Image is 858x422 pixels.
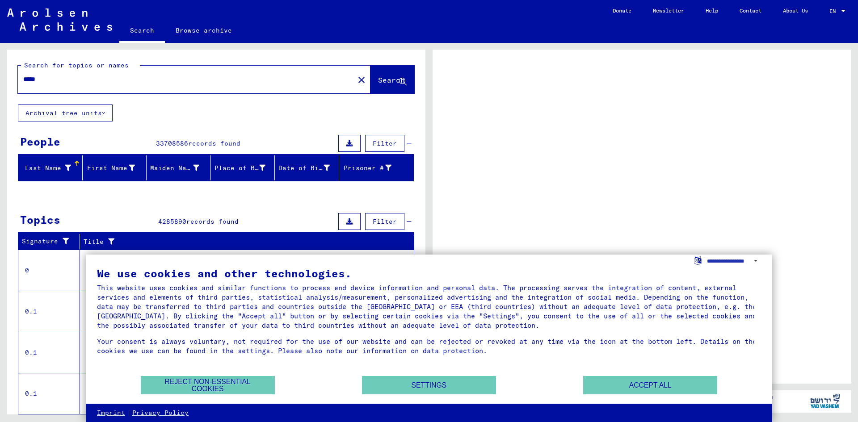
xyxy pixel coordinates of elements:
div: Prisoner # [343,161,403,175]
div: Maiden Name [150,163,199,173]
mat-header-cell: Prisoner # [339,155,414,180]
div: Maiden Name [150,161,210,175]
div: People [20,134,60,150]
div: Prisoner # [343,163,392,173]
span: 33708586 [156,139,188,147]
mat-header-cell: Place of Birth [211,155,275,180]
a: Imprint [97,409,125,418]
div: Date of Birth [278,163,330,173]
div: Date of Birth [278,161,341,175]
div: Topics [20,212,60,228]
button: Clear [353,71,370,88]
td: 0 [18,250,80,291]
div: Signature [22,237,73,246]
div: Last Name [22,163,71,173]
td: 0.1 [18,373,80,414]
mat-header-cell: Date of Birth [275,155,339,180]
span: Filter [373,139,397,147]
div: This website uses cookies and similar functions to process end device information and personal da... [97,283,761,330]
img: Arolsen_neg.svg [7,8,112,31]
button: Filter [365,135,404,152]
div: Signature [22,234,82,249]
button: Archival tree units [18,104,113,121]
button: Search [370,66,414,93]
button: Settings [362,376,496,394]
a: Search [119,20,165,43]
span: records found [186,217,239,226]
span: records found [188,139,240,147]
div: Place of Birth [214,161,277,175]
mat-label: Search for topics or names [24,61,129,69]
a: Browse archive [165,20,243,41]
td: 0.1 [18,291,80,332]
span: Filter [373,217,397,226]
span: EN [829,8,839,14]
a: Privacy Policy [132,409,189,418]
div: Title [84,234,405,249]
div: We use cookies and other technologies. [97,268,761,279]
button: Reject non-essential cookies [141,376,275,394]
mat-icon: close [356,75,367,85]
div: Your consent is always voluntary, not required for the use of our website and can be rejected or ... [97,337,761,355]
span: Search [378,75,405,84]
button: Filter [365,213,404,230]
div: First Name [86,161,147,175]
td: 0.1 [18,332,80,373]
div: Place of Birth [214,163,266,173]
mat-header-cell: Last Name [18,155,83,180]
mat-header-cell: Maiden Name [147,155,211,180]
span: 4285890 [158,217,186,226]
img: yv_logo.png [808,390,842,412]
div: Last Name [22,161,82,175]
div: Title [84,237,396,247]
button: Accept all [583,376,717,394]
div: First Name [86,163,135,173]
mat-header-cell: First Name [83,155,147,180]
